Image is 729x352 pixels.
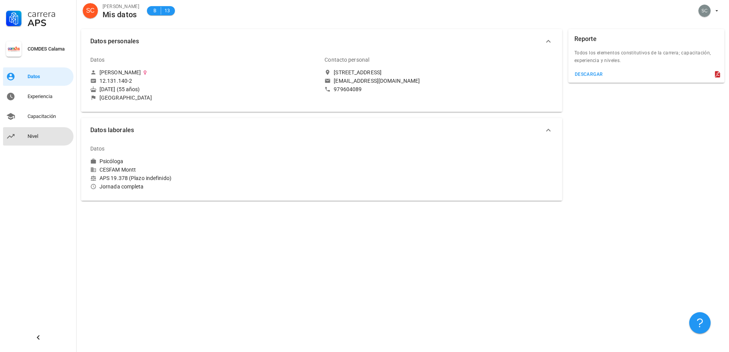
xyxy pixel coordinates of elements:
[164,7,170,15] span: 13
[90,166,318,173] div: CESFAM Montt
[99,158,123,165] div: Psicóloga
[152,7,158,15] span: B
[28,93,70,100] div: Experiencia
[28,133,70,139] div: Nivel
[86,3,95,18] span: SC
[103,3,139,10] div: [PERSON_NAME]
[3,87,73,106] a: Experiencia
[81,29,562,54] button: Datos personales
[571,69,606,80] button: descargar
[99,69,141,76] div: [PERSON_NAME]
[325,51,369,69] div: Contacto personal
[325,77,553,84] a: [EMAIL_ADDRESS][DOMAIN_NAME]
[99,94,152,101] div: [GEOGRAPHIC_DATA]
[99,77,132,84] div: 12.131.140-2
[90,86,318,93] div: [DATE] (55 años)
[334,77,420,84] div: [EMAIL_ADDRESS][DOMAIN_NAME]
[90,51,105,69] div: Datos
[90,36,544,47] span: Datos personales
[334,86,362,93] div: 979604089
[28,113,70,120] div: Capacitación
[81,118,562,142] button: Datos laborales
[334,69,382,76] div: [STREET_ADDRESS]
[83,3,98,18] div: avatar
[90,139,105,158] div: Datos
[28,46,70,52] div: COMDES Calama
[3,107,73,126] a: Capacitación
[28,9,70,18] div: Carrera
[90,125,544,136] span: Datos laborales
[28,74,70,80] div: Datos
[574,29,597,49] div: Reporte
[28,18,70,28] div: APS
[574,72,603,77] div: descargar
[90,183,318,190] div: Jornada completa
[325,69,553,76] a: [STREET_ADDRESS]
[90,175,318,182] div: APS 19.378 (Plazo indefinido)
[698,5,711,17] div: avatar
[103,10,139,19] div: Mis datos
[568,49,724,69] div: Todos los elementos constitutivos de la carrera; capacitación, experiencia y niveles.
[3,127,73,146] a: Nivel
[3,67,73,86] a: Datos
[325,86,553,93] a: 979604089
